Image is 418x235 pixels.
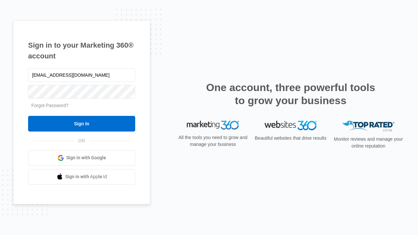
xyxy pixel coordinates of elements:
[204,81,377,107] h2: One account, three powerful tools to grow your business
[66,154,106,161] span: Sign in with Google
[265,121,317,130] img: Websites 360
[342,121,394,132] img: Top Rated Local
[28,40,135,61] h1: Sign in to your Marketing 360® account
[28,68,135,82] input: Email
[28,169,135,185] a: Sign in with Apple Id
[176,134,249,148] p: All the tools you need to grow and manage your business
[31,103,69,108] a: Forgot Password?
[65,173,107,180] span: Sign in with Apple Id
[28,116,135,132] input: Sign In
[254,135,327,142] p: Beautiful websites that drive results
[187,121,239,130] img: Marketing 360
[332,136,405,149] p: Monitor reviews and manage your online reputation
[74,137,90,144] span: OR
[28,150,135,166] a: Sign in with Google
